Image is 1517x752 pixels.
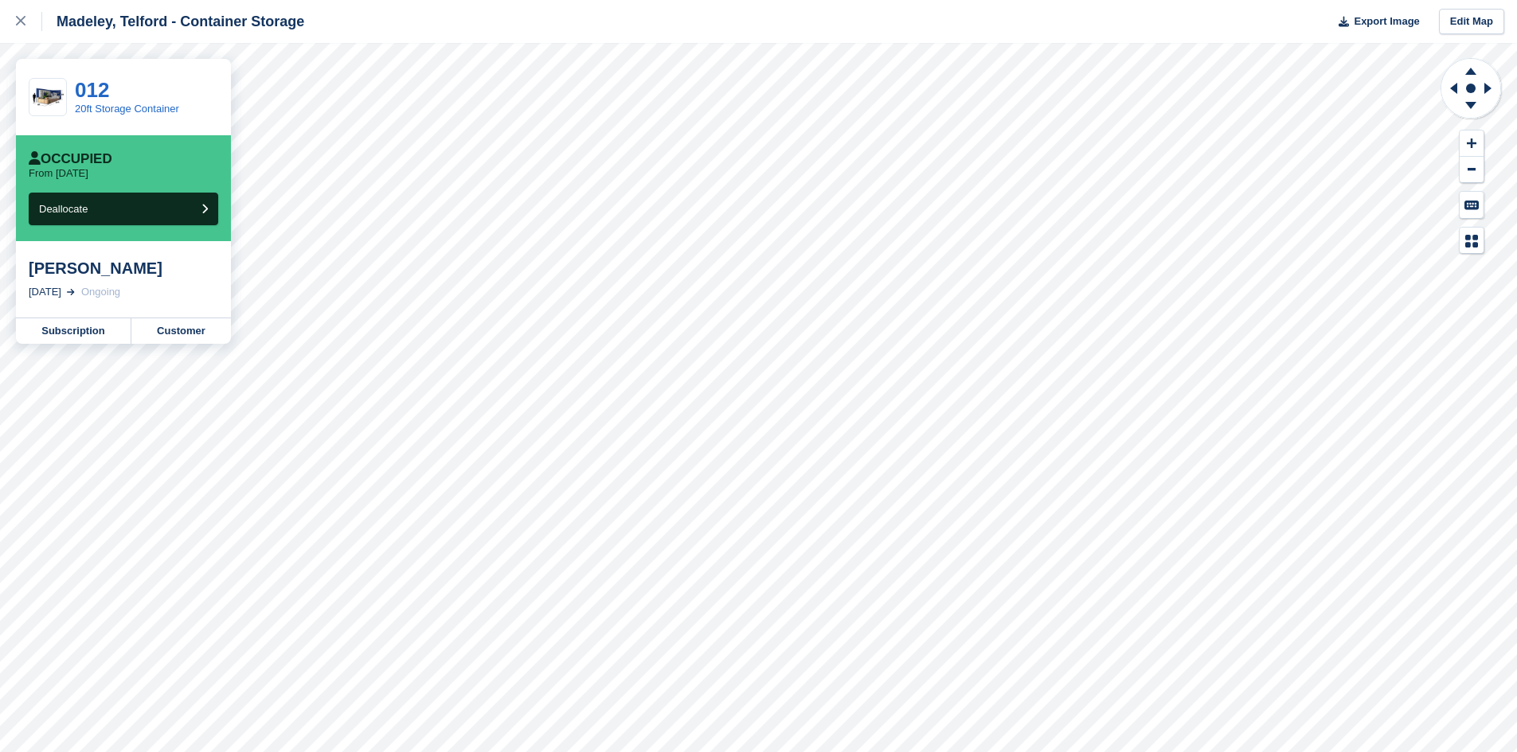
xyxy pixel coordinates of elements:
button: Keyboard Shortcuts [1460,192,1484,218]
div: [PERSON_NAME] [29,259,218,278]
span: Export Image [1354,14,1419,29]
div: Occupied [29,151,112,167]
img: arrow-right-light-icn-cde0832a797a2874e46488d9cf13f60e5c3a73dbe684e267c42b8395dfbc2abf.svg [67,289,75,295]
div: Madeley, Telford - Container Storage [42,12,304,31]
button: Zoom In [1460,131,1484,157]
a: Subscription [16,318,131,344]
span: Deallocate [39,203,88,215]
p: From [DATE] [29,167,88,180]
a: Customer [131,318,231,344]
button: Deallocate [29,193,218,225]
div: [DATE] [29,284,61,300]
button: Map Legend [1460,228,1484,254]
img: 20-ft-container%20image.jpg [29,84,66,111]
button: Export Image [1329,9,1420,35]
a: Edit Map [1439,9,1504,35]
a: 012 [75,78,109,102]
a: 20ft Storage Container [75,103,179,115]
div: Ongoing [81,284,120,300]
button: Zoom Out [1460,157,1484,183]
